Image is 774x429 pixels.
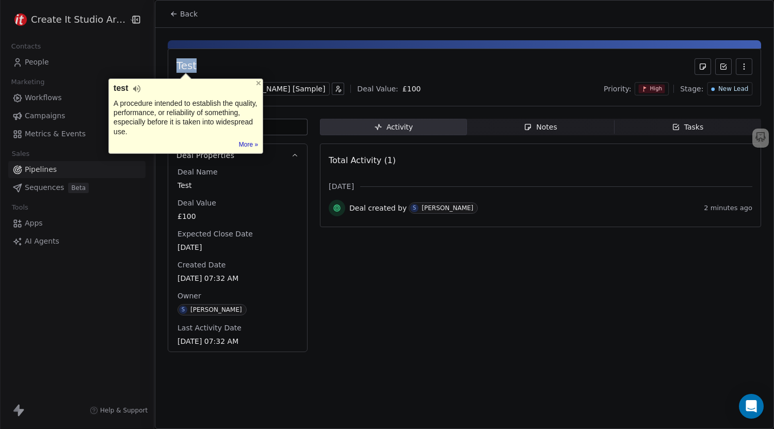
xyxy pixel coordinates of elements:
[349,203,407,213] span: Deal created by
[357,84,398,94] div: Deal Value:
[230,84,325,94] div: [PERSON_NAME] [Sample]
[176,58,197,75] div: Test
[604,84,632,94] span: Priority:
[680,84,703,94] span: Stage:
[718,85,748,93] span: New Lead
[164,5,204,23] button: Back
[704,204,752,212] span: 2 minutes ago
[175,229,255,239] span: Expected Close Date
[178,180,298,190] span: Test
[178,273,298,283] span: [DATE] 07:32 AM
[168,144,307,167] button: Deal Properties
[422,204,473,212] div: [PERSON_NAME]
[178,211,298,221] span: £100
[739,394,764,419] div: Open Intercom Messenger
[175,198,218,208] span: Deal Value
[176,150,234,161] span: Deal Properties
[168,167,307,352] div: Deal Properties
[175,291,203,301] span: Owner
[180,9,198,19] span: Back
[329,181,354,192] span: [DATE]
[182,306,185,314] div: S
[178,336,298,346] span: [DATE] 07:32 AM
[524,122,557,133] div: Notes
[650,85,662,92] span: High
[175,323,244,333] span: Last Activity Date
[402,85,421,93] span: £ 100
[190,306,242,313] div: [PERSON_NAME]
[175,260,228,270] span: Created Date
[672,122,704,133] div: Tasks
[178,242,298,252] span: [DATE]
[329,155,396,165] span: Total Activity (1)
[413,204,416,212] div: S
[175,167,220,177] span: Deal Name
